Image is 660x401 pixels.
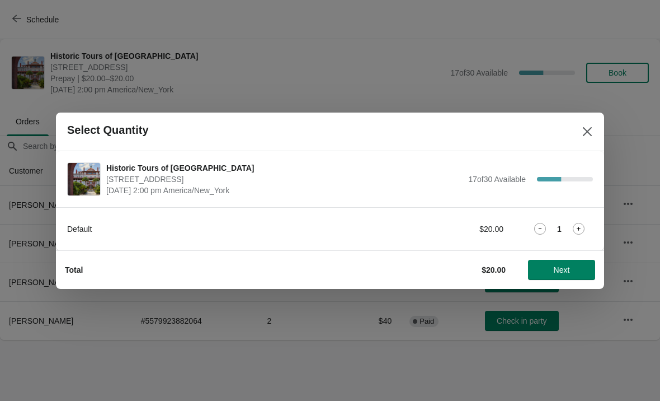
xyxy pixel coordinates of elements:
button: Close [577,122,597,142]
strong: Total [65,265,83,274]
span: 17 of 30 Available [468,175,526,184]
button: Next [528,260,595,280]
div: $20.00 [400,223,503,235]
span: [STREET_ADDRESS] [106,174,463,185]
span: Historic Tours of [GEOGRAPHIC_DATA] [106,162,463,174]
img: Historic Tours of Flagler College | 74 King Street, St. Augustine, FL, USA | October 1 | 2:00 pm ... [68,163,100,195]
h2: Select Quantity [67,124,149,137]
strong: 1 [557,223,562,235]
strong: $20.00 [482,265,506,274]
span: [DATE] 2:00 pm America/New_York [106,185,463,196]
div: Default [67,223,378,235]
span: Next [554,265,570,274]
